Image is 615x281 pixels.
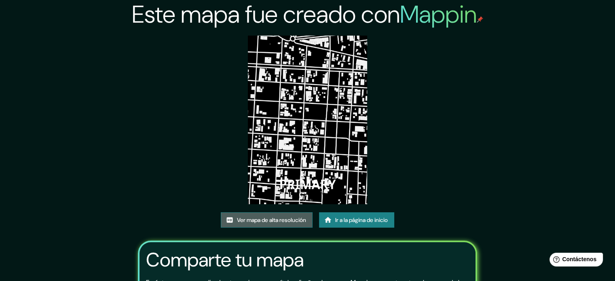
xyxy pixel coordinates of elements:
[237,216,306,224] font: Ver mapa de alta resolución
[221,212,313,228] a: Ver mapa de alta resolución
[543,249,606,272] iframe: Lanzador de widgets de ayuda
[335,216,388,224] font: Ir a la página de inicio
[477,16,483,23] img: pin de mapeo
[319,212,394,228] a: Ir a la página de inicio
[146,247,304,273] font: Comparte tu mapa
[248,36,367,204] img: created-map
